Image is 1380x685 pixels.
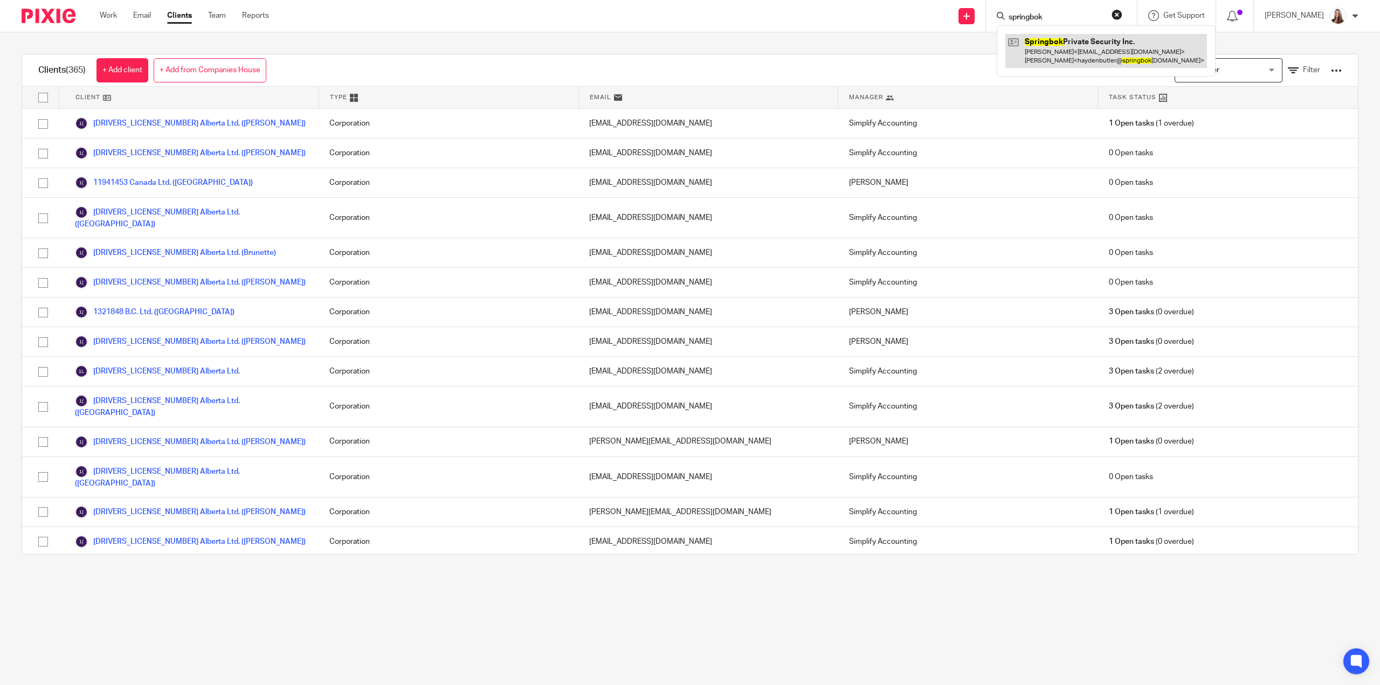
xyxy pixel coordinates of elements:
a: Email [133,10,151,21]
span: 0 Open tasks [1109,472,1153,482]
p: [PERSON_NAME] [1265,10,1324,21]
div: View: [1135,54,1342,86]
span: 1 Open tasks [1109,507,1154,517]
img: svg%3E [75,535,88,548]
div: [PERSON_NAME] [838,168,1098,197]
div: Simplify Accounting [838,198,1098,238]
span: 3 Open tasks [1109,307,1154,317]
img: svg%3E [75,465,88,478]
span: 0 Open tasks [1109,177,1153,188]
a: [DRIVERS_LICENSE_NUMBER] Alberta Ltd. ([PERSON_NAME]) [75,276,306,289]
span: 1 Open tasks [1109,436,1154,447]
div: Corporation [319,497,578,527]
div: [EMAIL_ADDRESS][DOMAIN_NAME] [578,297,838,327]
a: 1321848 B.C. Ltd. ([GEOGRAPHIC_DATA]) [75,306,234,319]
h1: Clients [38,65,86,76]
a: [DRIVERS_LICENSE_NUMBER] Alberta Ltd. (Brunette) [75,246,276,259]
span: (2 overdue) [1109,401,1194,412]
div: [EMAIL_ADDRESS][DOMAIN_NAME] [578,109,838,138]
span: (1 overdue) [1109,118,1194,129]
img: svg%3E [75,147,88,160]
a: [DRIVERS_LICENSE_NUMBER] Alberta Ltd. ([PERSON_NAME]) [75,117,306,130]
div: Simplify Accounting [838,139,1098,168]
div: Simplify Accounting [838,238,1098,267]
div: Corporation [319,297,578,327]
div: [EMAIL_ADDRESS][DOMAIN_NAME] [578,457,838,497]
div: [EMAIL_ADDRESS][DOMAIN_NAME] [578,357,838,386]
div: [EMAIL_ADDRESS][DOMAIN_NAME] [578,168,838,197]
div: Corporation [319,357,578,386]
div: [EMAIL_ADDRESS][DOMAIN_NAME] [578,198,838,238]
img: svg%3E [75,206,88,219]
span: (365) [66,66,86,74]
a: [DRIVERS_LICENSE_NUMBER] Alberta Ltd. ([PERSON_NAME]) [75,435,306,448]
input: Search for option [1176,61,1276,80]
a: [DRIVERS_LICENSE_NUMBER] Alberta Ltd. [75,365,240,378]
a: [DRIVERS_LICENSE_NUMBER] Alberta Ltd. ([PERSON_NAME]) [75,506,306,518]
span: 0 Open tasks [1109,212,1153,223]
div: Corporation [319,457,578,497]
a: + Add from Companies House [154,58,266,82]
span: Filter [1303,66,1320,74]
div: Corporation [319,168,578,197]
div: Simplify Accounting [838,386,1098,426]
div: [EMAIL_ADDRESS][DOMAIN_NAME] [578,386,838,426]
img: svg%3E [75,276,88,289]
div: Corporation [319,427,578,456]
div: Corporation [319,238,578,267]
span: (2 overdue) [1109,366,1194,377]
span: (1 overdue) [1109,507,1194,517]
span: 0 Open tasks [1109,148,1153,158]
div: Simplify Accounting [838,109,1098,138]
div: [PERSON_NAME][EMAIL_ADDRESS][DOMAIN_NAME] [578,497,838,527]
span: 3 Open tasks [1109,336,1154,347]
span: 1 Open tasks [1109,118,1154,129]
div: Simplify Accounting [838,357,1098,386]
a: Work [100,10,117,21]
span: Client [75,93,100,102]
img: svg%3E [75,435,88,448]
div: [EMAIL_ADDRESS][DOMAIN_NAME] [578,527,838,556]
span: 0 Open tasks [1109,247,1153,258]
div: [PERSON_NAME] [838,427,1098,456]
span: 3 Open tasks [1109,401,1154,412]
a: [DRIVERS_LICENSE_NUMBER] Alberta Ltd. ([GEOGRAPHIC_DATA]) [75,206,308,230]
div: Corporation [319,109,578,138]
img: svg%3E [75,246,88,259]
a: [DRIVERS_LICENSE_NUMBER] Alberta Ltd. ([PERSON_NAME]) [75,335,306,348]
div: [EMAIL_ADDRESS][DOMAIN_NAME] [578,268,838,297]
span: (0 overdue) [1109,307,1194,317]
span: 3 Open tasks [1109,366,1154,377]
a: Reports [242,10,269,21]
button: Clear [1112,9,1122,20]
div: [EMAIL_ADDRESS][DOMAIN_NAME] [578,327,838,356]
div: [PERSON_NAME] [838,327,1098,356]
div: Corporation [319,386,578,426]
a: [DRIVERS_LICENSE_NUMBER] Alberta Ltd. ([PERSON_NAME]) [75,147,306,160]
img: Pixie [22,9,75,23]
span: Get Support [1163,12,1205,19]
div: Simplify Accounting [838,527,1098,556]
img: svg%3E [75,176,88,189]
div: Simplify Accounting [838,268,1098,297]
img: svg%3E [75,117,88,130]
input: Select all [33,87,53,108]
a: [DRIVERS_LICENSE_NUMBER] Alberta Ltd. ([GEOGRAPHIC_DATA]) [75,465,308,489]
span: (0 overdue) [1109,336,1194,347]
div: [PERSON_NAME] [838,297,1098,327]
div: Simplify Accounting [838,457,1098,497]
a: 11941453 Canada Ltd. ([GEOGRAPHIC_DATA]) [75,176,253,189]
div: Search for option [1175,58,1282,82]
span: Task Status [1109,93,1156,102]
a: [DRIVERS_LICENSE_NUMBER] Alberta Ltd. ([GEOGRAPHIC_DATA]) [75,395,308,418]
img: Larissa-headshot-cropped.jpg [1329,8,1347,25]
span: Manager [849,93,883,102]
a: + Add client [96,58,148,82]
div: Corporation [319,268,578,297]
span: Email [590,93,611,102]
div: [EMAIL_ADDRESS][DOMAIN_NAME] [578,139,838,168]
input: Search [1008,13,1105,23]
div: Corporation [319,527,578,556]
img: svg%3E [75,395,88,407]
a: Clients [167,10,192,21]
